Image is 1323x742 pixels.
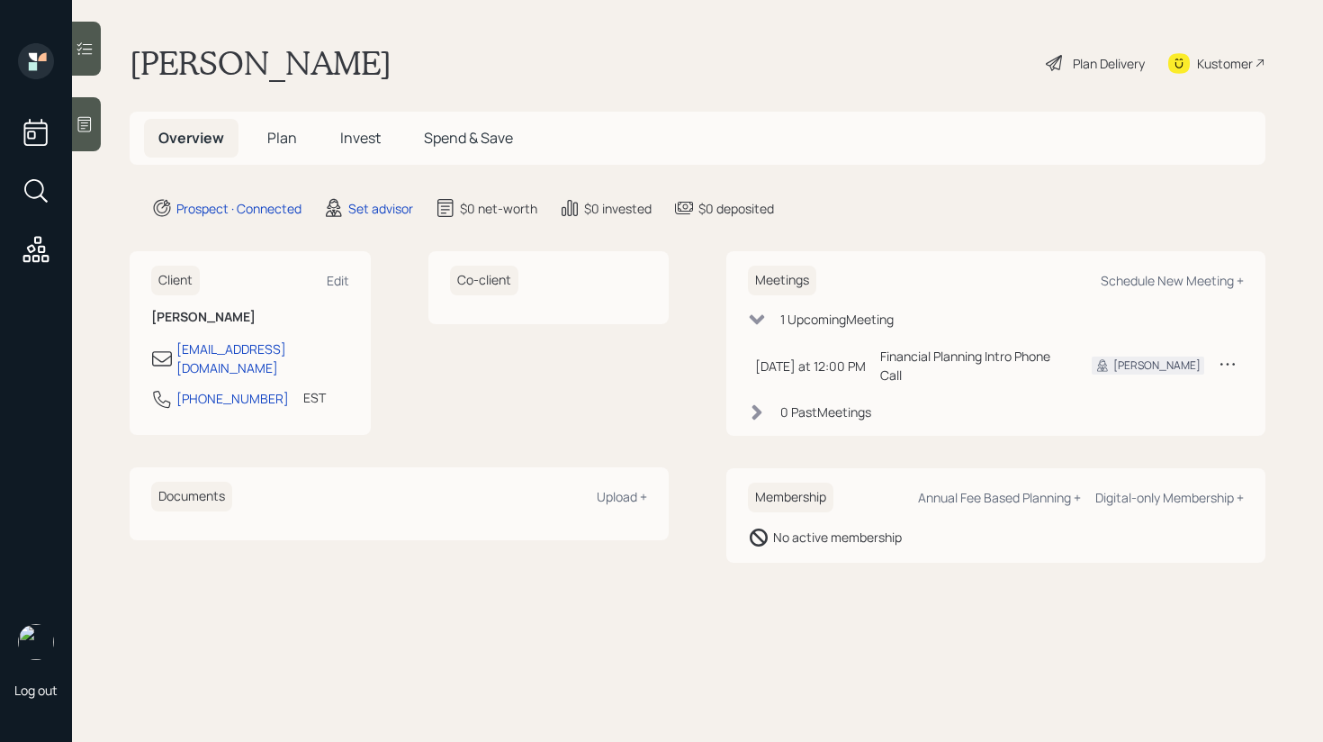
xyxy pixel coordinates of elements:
div: [PHONE_NUMBER] [176,389,289,408]
div: Edit [327,272,349,289]
div: [DATE] at 12:00 PM [755,357,866,376]
div: Plan Delivery [1073,54,1145,73]
div: Prospect · Connected [176,199,301,218]
h6: Client [151,266,200,295]
span: Plan [267,128,297,148]
span: Invest [340,128,381,148]
img: retirable_logo.png [18,624,54,660]
span: Spend & Save [424,128,513,148]
div: [EMAIL_ADDRESS][DOMAIN_NAME] [176,339,349,377]
h1: [PERSON_NAME] [130,43,391,83]
div: Kustomer [1197,54,1253,73]
div: $0 net-worth [460,199,537,218]
h6: Meetings [748,266,816,295]
div: EST [303,388,326,407]
div: Set advisor [348,199,413,218]
div: Schedule New Meeting + [1101,272,1244,289]
span: Overview [158,128,224,148]
div: $0 invested [584,199,652,218]
div: 1 Upcoming Meeting [780,310,894,329]
div: Digital-only Membership + [1095,489,1244,506]
div: 0 Past Meeting s [780,403,871,421]
div: Annual Fee Based Planning + [918,489,1081,506]
div: Upload + [597,488,647,505]
div: [PERSON_NAME] [1113,357,1201,374]
div: Financial Planning Intro Phone Call [880,347,1063,385]
div: Log out [14,682,58,699]
h6: Co-client [450,266,518,295]
div: No active membership [773,528,902,547]
div: $0 deposited [698,199,774,218]
h6: Documents [151,482,232,511]
h6: [PERSON_NAME] [151,310,349,325]
h6: Membership [748,483,833,512]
